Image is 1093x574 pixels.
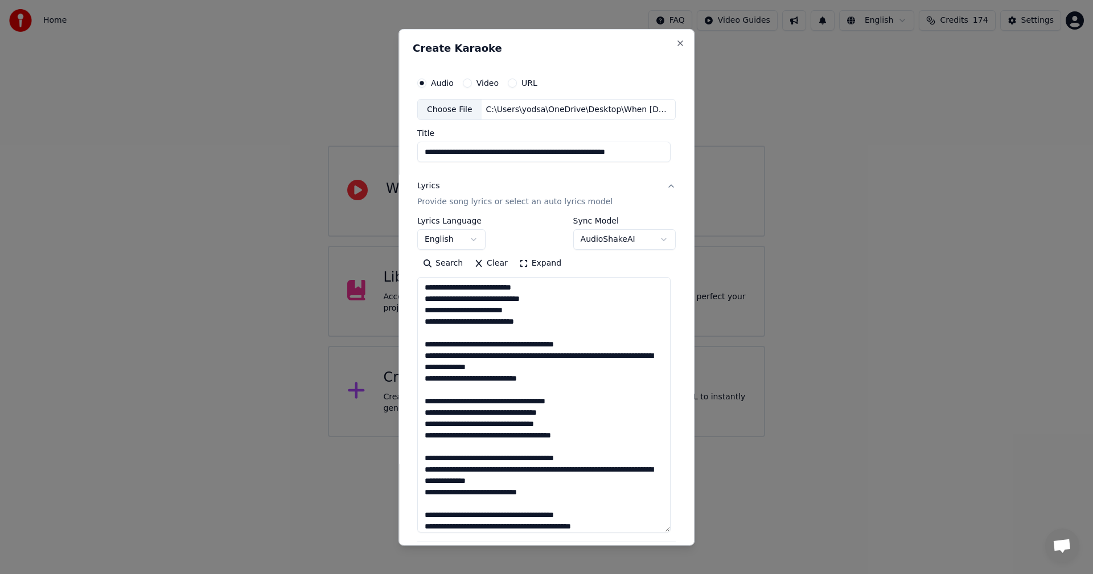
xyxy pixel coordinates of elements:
[476,79,499,86] label: Video
[417,254,469,272] button: Search
[418,99,482,119] div: Choose File
[413,43,680,53] h2: Create Karaoke
[573,217,676,225] label: Sync Model
[431,79,454,86] label: Audio
[469,254,513,272] button: Clear
[521,79,537,86] label: URL
[417,217,486,225] label: Lyrics Language
[417,171,676,217] button: LyricsProvide song lyrics or select an auto lyrics model
[513,254,567,272] button: Expand
[417,129,676,137] label: Title
[482,104,675,115] div: C:\Users\yodsa\OneDrive\Desktop\When [DATE] Was Your Day\solarice 320 kbps - whenyesterdaywasyour...
[417,196,613,208] p: Provide song lyrics or select an auto lyrics model
[417,217,676,542] div: LyricsProvide song lyrics or select an auto lyrics model
[417,180,439,192] div: Lyrics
